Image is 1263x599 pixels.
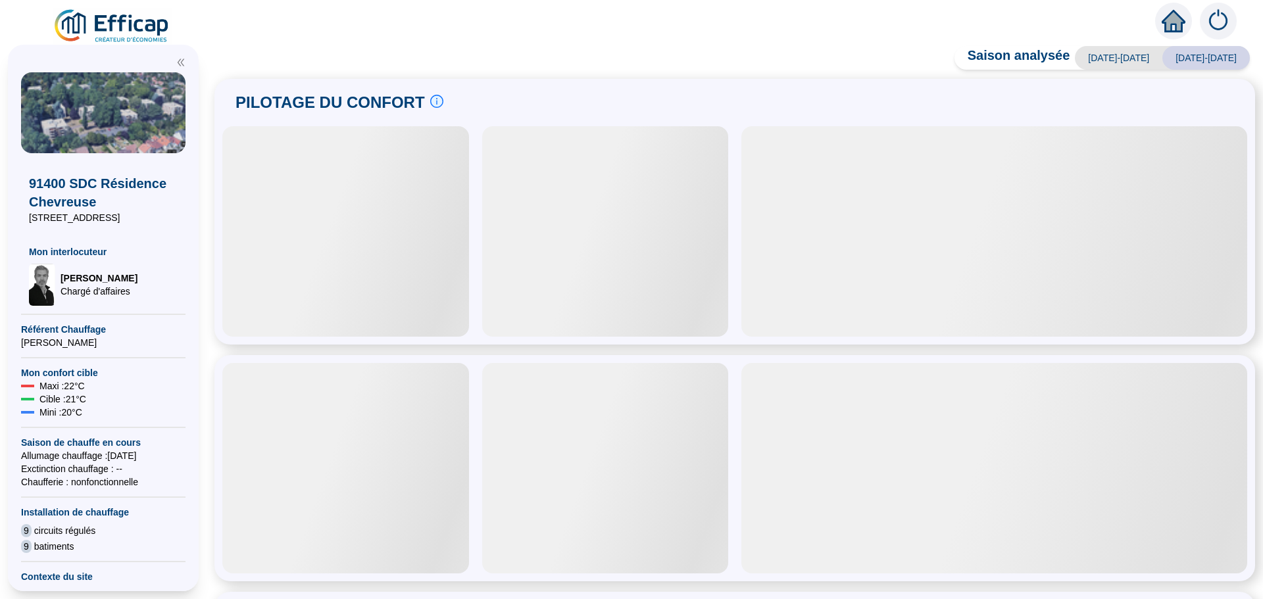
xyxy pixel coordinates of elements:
img: alerts [1200,3,1237,39]
span: [DATE]-[DATE] [1075,46,1162,70]
span: Mon confort cible [21,366,186,379]
span: Mini : 20 °C [39,406,82,419]
span: [DATE]-[DATE] [1162,46,1250,70]
span: 9 [21,524,32,537]
img: efficap energie logo [53,8,172,45]
span: circuits régulés [34,524,95,537]
span: [PERSON_NAME] [21,336,186,349]
span: Allumage chauffage : [DATE] [21,449,186,462]
span: [STREET_ADDRESS] [29,211,178,224]
span: info-circle [430,95,443,108]
span: 9 [21,540,32,553]
span: PILOTAGE DU CONFORT [235,92,425,113]
img: Chargé d'affaires [29,264,55,306]
span: Exctinction chauffage : -- [21,462,186,475]
span: Cible : 21 °C [39,393,86,406]
span: home [1162,9,1185,33]
span: batiments [34,540,74,553]
span: Référent Chauffage [21,323,186,336]
span: 91400 SDC Résidence Chevreuse [29,174,178,211]
span: Chaufferie : non fonctionnelle [21,475,186,489]
span: Saison de chauffe en cours [21,436,186,449]
span: double-left [176,58,186,67]
span: Chargé d'affaires [61,285,137,298]
span: Maxi : 22 °C [39,379,85,393]
span: Saison analysée [954,46,1070,70]
span: Contexte du site [21,570,186,583]
span: Mon interlocuteur [29,245,178,258]
span: [PERSON_NAME] [61,272,137,285]
span: Installation de chauffage [21,506,186,519]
